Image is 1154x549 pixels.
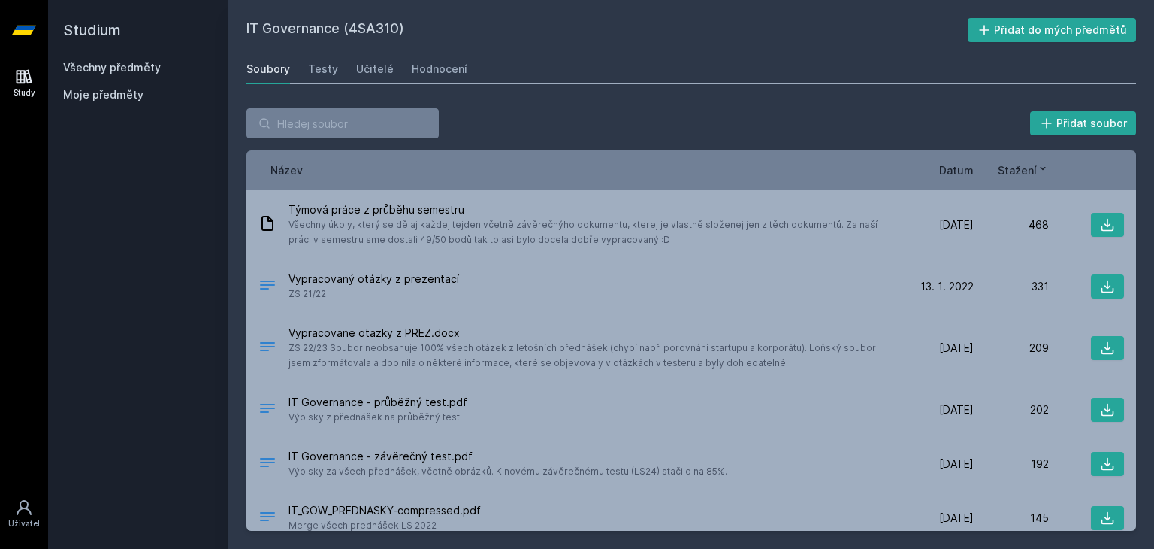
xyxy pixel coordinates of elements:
[270,162,303,178] button: Název
[246,18,968,42] h2: IT Governance (4SA310)
[968,18,1137,42] button: Přidat do mých předmětů
[974,341,1049,356] div: 209
[412,54,467,84] a: Hodnocení
[3,60,45,106] a: Study
[258,276,276,298] div: .DOCX
[288,518,481,533] span: Merge všech prednášek LS 2022
[288,202,893,217] span: Týmová práce z průběhu semestru
[974,511,1049,526] div: 145
[939,162,974,178] button: Datum
[1030,111,1137,135] button: Přidat soubor
[939,402,974,417] span: [DATE]
[288,503,481,518] span: IT_GOW_PREDNASKY-compressed.pdf
[258,453,276,475] div: PDF
[288,449,727,464] span: IT Governance - závěrečný test.pdf
[308,62,338,77] div: Testy
[974,402,1049,417] div: 202
[974,456,1049,472] div: 192
[288,464,727,479] span: Výpisky za všech přednášek, včetně obrázků. K novému závěrečnému testu (LS24) stačilo na 85%.
[288,326,893,341] span: Vypracovane otazky z PREZ.docx
[258,399,276,421] div: PDF
[288,341,893,371] span: ZS 22/23 Soubor neobsahuje 100% všech otázek z letošních přednášek (chybí např. porovnání startup...
[974,217,1049,232] div: 468
[356,54,394,84] a: Učitelé
[246,54,290,84] a: Soubory
[288,410,467,425] span: Výpisky z přednášek na průběžný test
[939,456,974,472] span: [DATE]
[939,511,974,526] span: [DATE]
[258,508,276,529] div: PDF
[998,162,1037,178] span: Stažení
[939,341,974,356] span: [DATE]
[288,287,459,302] span: ZS 21/22
[258,338,276,359] div: DOCX
[288,217,893,247] span: Všechny úkoly, který se dělaj každej tejden včetně závěrečnýho dokumentu, kterej je vlastně slože...
[288,395,467,410] span: IT Governance - průběžný test.pdf
[246,108,439,138] input: Hledej soubor
[8,518,40,529] div: Uživatel
[63,61,161,74] a: Všechny předměty
[3,491,45,537] a: Uživatel
[974,279,1049,294] div: 331
[412,62,467,77] div: Hodnocení
[63,87,143,102] span: Moje předměty
[308,54,338,84] a: Testy
[246,62,290,77] div: Soubory
[288,271,459,287] span: Vypracovaný otázky z prezentací
[939,217,974,232] span: [DATE]
[920,279,974,294] span: 13. 1. 2022
[356,62,394,77] div: Učitelé
[14,87,35,99] div: Study
[998,162,1049,178] button: Stažení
